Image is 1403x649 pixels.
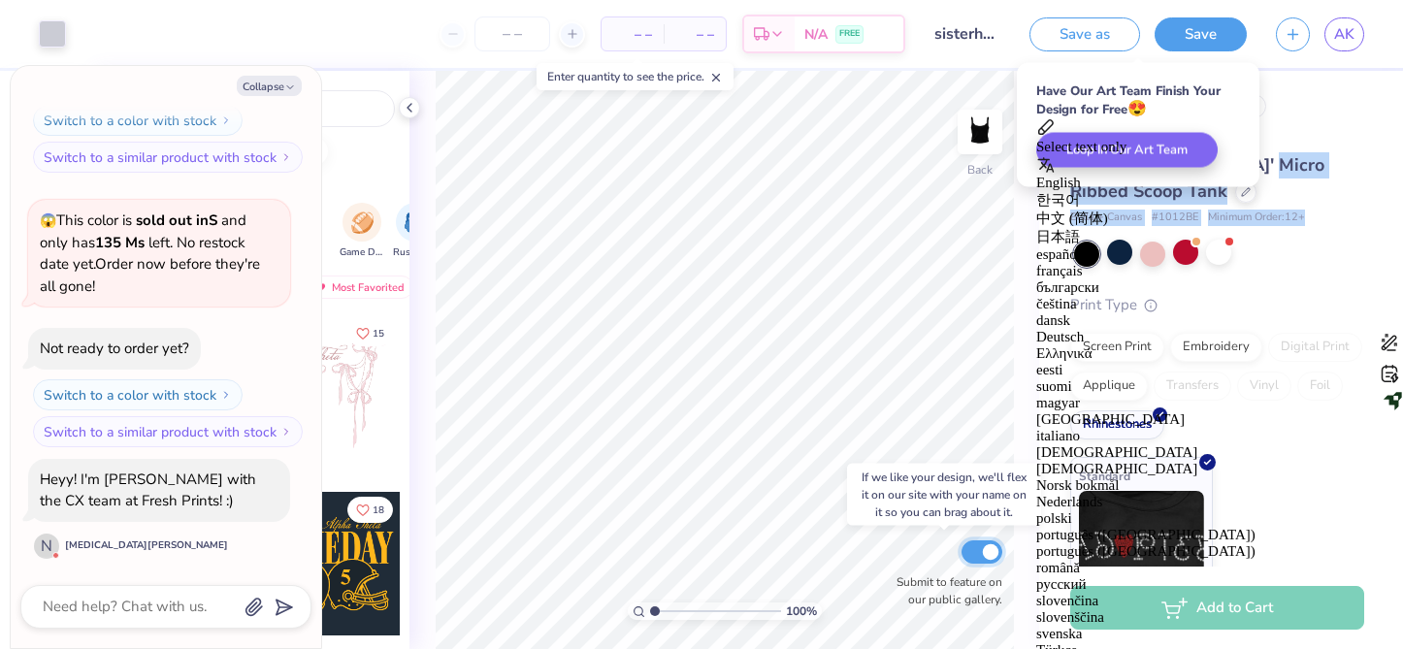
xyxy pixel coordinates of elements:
div: čeština [1036,296,1256,312]
span: Game Day [340,245,384,260]
span: Rush & Bid [393,245,438,260]
input: Untitled Design [920,15,1015,53]
div: filter for Game Day [340,203,384,260]
div: [DEMOGRAPHIC_DATA] [1036,444,1256,461]
div: eesti [1036,362,1256,378]
button: Save [1155,17,1247,51]
span: 100 % [786,602,817,620]
div: [GEOGRAPHIC_DATA] [1036,411,1256,428]
div: 日本語 [1036,228,1256,246]
img: Switch to a similar product with stock [280,151,292,163]
img: Switch to a similar product with stock [280,426,292,438]
div: Not ready to order yet? [40,339,189,358]
img: Game Day Image [351,211,374,234]
div: français [1036,263,1256,279]
button: Collapse [237,76,302,96]
div: dansk [1036,312,1256,329]
div: [DEMOGRAPHIC_DATA] [1036,461,1256,477]
div: Ελληνικά [1036,345,1256,362]
button: filter button [393,203,438,260]
div: Foil [1297,372,1343,401]
button: Switch to a color with stock [33,105,243,136]
div: português ([GEOGRAPHIC_DATA]) [1036,543,1256,560]
div: español [1036,246,1256,263]
span: 18 [373,505,384,515]
span: 15 [373,329,384,339]
div: română [1036,560,1256,576]
div: Embroidery [1170,333,1262,362]
div: Deutsch [1036,329,1256,345]
span: – – [613,24,652,45]
div: N [34,534,59,559]
div: Select text only [1036,139,1256,155]
div: Norsk bokmål [1036,477,1256,494]
div: Enter quantity to see the price. [537,63,734,90]
div: русский [1036,576,1256,593]
div: If we like your design, we'll flex it on our site with your name on it so you can brag about it. [847,464,1041,526]
div: slovenčina [1036,593,1256,609]
div: suomi [1036,378,1256,395]
strong: sold out in S [136,211,217,230]
div: svenska [1036,626,1256,642]
button: Save as [1029,17,1140,51]
div: Heyy! I'm [PERSON_NAME] with the CX team at Fresh Prints! :) [40,470,256,511]
div: Back [967,161,993,178]
div: italiano [1036,428,1256,444]
span: 😍 [1127,98,1147,119]
strong: 135 Ms [95,233,145,252]
input: – – [474,16,550,51]
div: português ([GEOGRAPHIC_DATA]) [1036,527,1256,543]
img: Back [961,113,999,151]
div: magyar [1036,395,1256,411]
button: Switch to a similar product with stock [33,142,303,173]
div: filter for Rush & Bid [393,203,438,260]
img: Rush & Bid Image [405,211,427,234]
div: Most Favorited [304,276,413,299]
span: – – [675,24,714,45]
div: [MEDICAL_DATA][PERSON_NAME] [65,538,228,553]
div: English [1036,175,1256,191]
img: Switch to a color with stock [220,389,232,401]
span: N/A [804,24,828,45]
div: 中文 (简体) [1036,210,1256,228]
button: Like [347,497,393,523]
div: Have Our Art Team Finish Your Design for Free [1036,82,1240,118]
span: FREE [839,27,860,41]
button: Like [347,320,393,346]
button: filter button [340,203,384,260]
div: Digital Print [1268,333,1362,362]
div: български [1036,279,1256,296]
span: This color is and only has left . No restock date yet. Order now before they're all gone! [40,211,260,296]
div: Vinyl [1237,372,1291,401]
div: 한국어 [1036,191,1256,210]
a: AK [1324,17,1364,51]
span: 😱 [40,211,56,230]
div: slovenščina [1036,609,1256,626]
span: AK [1334,23,1354,46]
div: Nederlands [1036,494,1256,510]
span: Minimum Order: 12 + [1208,210,1305,226]
img: Switch to a color with stock [220,114,232,126]
button: Switch to a similar product with stock [33,416,303,447]
div: polski [1036,510,1256,527]
button: Switch to a color with stock [33,379,243,410]
label: Submit to feature on our public gallery. [886,573,1002,608]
